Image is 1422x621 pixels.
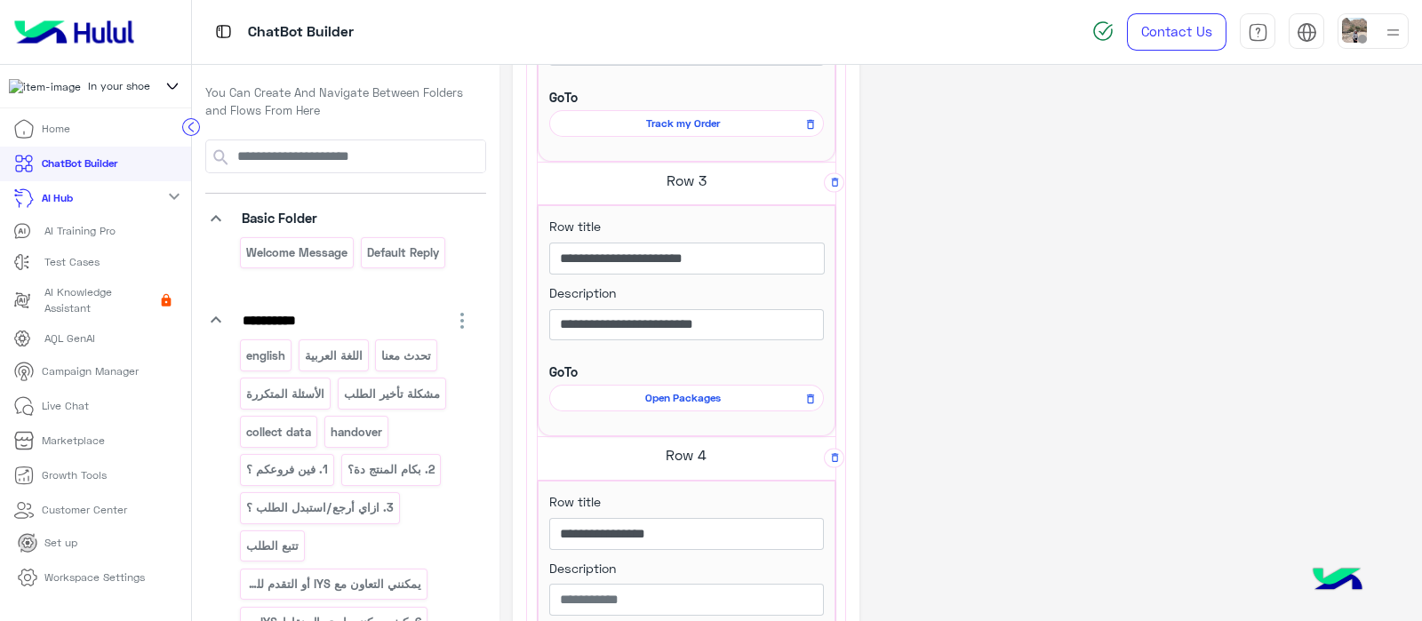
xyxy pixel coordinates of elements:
img: spinner [1092,20,1114,42]
p: 3. ازاي أرجع/استبدل الطلب ؟ [245,498,395,518]
a: tab [1240,13,1275,51]
span: Track my Order [559,115,808,131]
p: Set up [44,535,77,551]
mat-icon: expand_more [164,186,185,207]
a: Set up [4,526,92,561]
img: tab [1297,22,1317,43]
button: Delete Row [824,172,844,193]
span: Basic Folder [242,210,317,226]
button: Delete Row [824,448,844,468]
p: 1. فين فروعكم ؟ [245,459,330,480]
p: Customer Center [42,502,127,518]
b: GoTo [549,90,578,105]
p: Marketplace [42,433,105,449]
a: Workspace Settings [4,561,159,595]
p: handover [329,422,383,442]
p: تتبع الطلب [245,536,300,556]
label: Row title [549,492,601,511]
p: AQL GenAI [44,330,95,346]
img: 300744643126508 [9,79,81,95]
p: ChatBot Builder [42,155,117,171]
p: Welcome Message [245,243,349,263]
label: Description [549,283,616,302]
button: Remove Flow [799,387,821,410]
p: اللغة العربية [303,346,363,366]
p: Home [42,121,70,137]
label: Description [549,559,616,577]
p: ChatBot Builder [248,20,354,44]
img: tab [212,20,235,43]
a: Contact Us [1127,13,1226,51]
p: english [245,346,287,366]
h5: Row 4 [538,437,835,473]
p: Test Cases [44,254,100,270]
p: تحدث معنا [380,346,433,366]
i: keyboard_arrow_down [205,309,227,330]
img: hulul-logo.png [1306,550,1369,612]
span: In your shoe [88,78,150,94]
img: userImage [1342,18,1367,43]
h5: Row 3 [538,163,835,198]
img: tab [1248,22,1268,43]
span: Open Packages [559,390,808,406]
p: Workspace Settings [44,569,145,585]
p: Growth Tools [42,467,107,483]
i: keyboard_arrow_down [205,208,227,229]
p: You Can Create And Navigate Between Folders and Flows From Here [205,84,486,119]
div: Open Packages [549,385,824,411]
button: Remove Flow [799,113,821,135]
p: AI Training Pro [44,223,116,239]
img: profile [1382,21,1404,44]
p: يمكنني التعاون مع IYS أو التقدم للحصول على وظيفة؟ [245,574,423,594]
p: مشكلة تأخير الطلب [342,384,441,404]
p: AI Knowledge Assistant [44,284,154,316]
p: Live Chat [42,398,89,414]
p: 2. بكام المنتج دة؟ [346,459,435,480]
p: Campaign Manager [42,363,139,379]
div: Track my Order [549,110,824,137]
b: GoTo [549,364,578,379]
p: الأسئلة المتكررة [245,384,326,404]
p: collect data [245,422,313,442]
p: AI Hub [42,190,73,206]
p: Default reply [365,243,440,263]
img: Logo [7,13,141,51]
label: Row title [549,217,601,235]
